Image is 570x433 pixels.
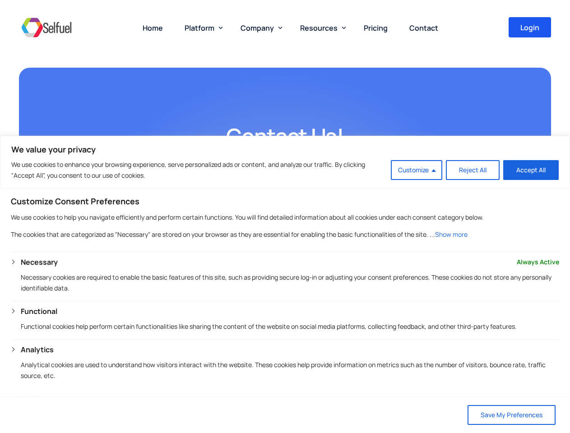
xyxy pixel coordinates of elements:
[11,212,559,223] p: We use cookies to help you navigate efficiently and perform certain functions. You will find deta...
[55,122,515,151] h2: Contact Us!
[241,23,274,33] span: Company
[185,23,214,33] span: Platform
[21,359,559,381] p: Analytical cookies are used to understand how visitors interact with the website. These cookies h...
[517,257,559,267] span: Always Active
[391,160,442,180] button: Customize
[420,336,570,433] iframe: Chat Widget
[409,23,438,33] span: Contact
[21,344,54,355] button: Analytics
[21,272,559,294] p: Necessary cookies are required to enable the basic features of this site, such as providing secur...
[435,229,468,240] button: Show more
[446,160,500,180] button: Reject All
[11,229,559,240] p: The cookies that are categorized as "Necessary" are stored on your browser as they are essential ...
[509,17,551,37] a: Login
[364,23,388,33] span: Pricing
[300,23,338,33] span: Resources
[143,23,163,33] span: Home
[19,14,74,41] img: Selfuel - Democratizing Innovation
[21,257,58,267] button: Necessary
[11,144,559,155] p: We value your privacy
[11,196,139,207] span: Customize Consent Preferences
[503,160,559,180] button: Accept All
[21,321,559,332] p: Functional cookies help perform certain functionalities like sharing the content of the website o...
[520,24,539,31] span: Login
[21,306,57,317] button: Functional
[11,159,384,181] p: We use cookies to enhance your browsing experience, serve personalized ads or content, and analyz...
